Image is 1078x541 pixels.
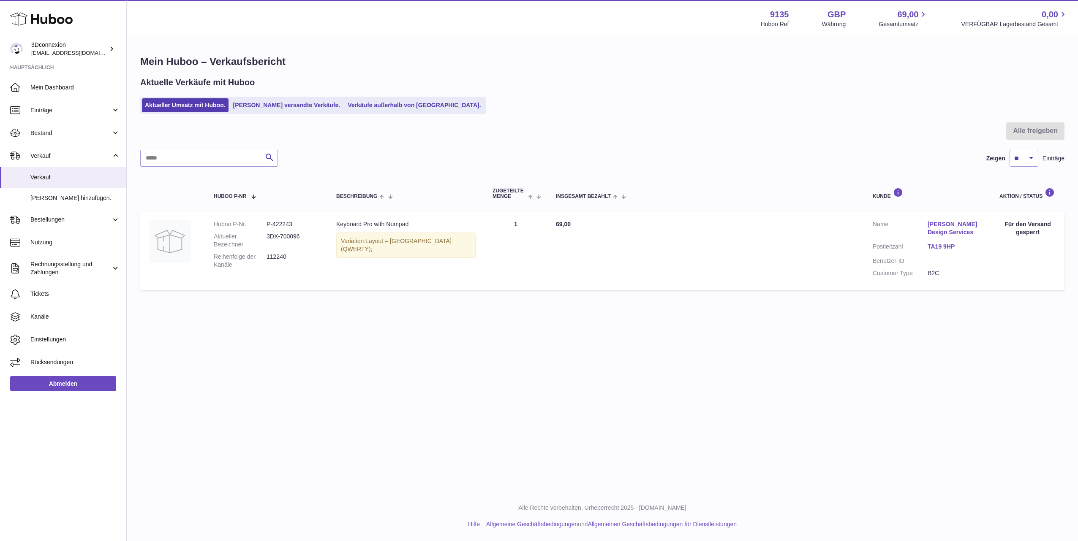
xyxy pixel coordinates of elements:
[31,41,107,57] div: 3Dconnexion
[336,233,476,258] div: Variation:
[30,335,120,344] span: Einstellungen
[928,269,983,277] dd: B2C
[214,220,267,228] dt: Huboo P-Nr.
[928,220,983,236] a: [PERSON_NAME] Design Services
[133,504,1071,512] p: Alle Rechte vorbehalten. Urheberrecht 2025 - [DOMAIN_NAME]
[761,20,789,28] div: Huboo Ref
[1042,9,1058,20] span: 0,00
[30,290,120,298] span: Tickets
[873,269,928,277] dt: Customer Type
[214,194,246,199] span: Huboo P-Nr
[873,220,928,238] dt: Name
[999,188,1056,199] div: Aktion / Status
[214,253,267,269] dt: Reihenfolge der Kanäle
[30,194,120,202] span: [PERSON_NAME] hinzufügen.
[468,521,480,527] a: Hilfe
[267,220,319,228] dd: P-422243
[486,521,578,527] a: Allgemeine Geschäftsbedingungen
[999,220,1056,236] div: Für den Versand gesperrt
[928,243,983,251] a: TA19 9HP
[336,194,377,199] span: Beschreibung
[30,358,120,366] span: Rücksendungen
[149,220,191,262] img: no-photo.jpg
[961,9,1068,28] a: 0,00 VERFÜGBAR Lagerbestand Gesamt
[214,233,267,249] dt: Aktueller Bezeichner
[961,20,1068,28] span: VERFÜGBAR Lagerbestand Gesamt
[140,55,1064,68] h1: Mein Huboo – Verkaufsbericht
[140,77,255,88] h2: Aktuelle Verkäufe mit Huboo
[588,521,737,527] a: Allgemeinen Geschäftsbedingungen für Dienstleistungen
[30,106,111,114] span: Einträge
[30,152,111,160] span: Verkauf
[556,221,571,227] span: 69,00
[879,9,928,28] a: 69,00 Gesamtumsatz
[10,43,23,55] img: order_eu@3dconnexion.com
[1043,154,1064,162] span: Einträge
[822,20,846,28] div: Währung
[30,129,111,137] span: Bestand
[873,257,928,265] dt: Benutzer-ID
[897,9,918,20] span: 69,00
[345,98,484,112] a: Verkäufe außerhalb von [GEOGRAPHIC_DATA].
[770,9,789,20] strong: 9135
[336,220,476,228] div: Keyboard Pro with Numpad
[30,238,120,246] span: Nutzung
[142,98,229,112] a: Aktueller Umsatz mit Huboo.
[873,188,983,199] div: Kunde
[493,188,526,199] span: ZUGETEILTE Menge
[879,20,928,28] span: Gesamtumsatz
[986,154,1005,162] label: Zeigen
[30,216,111,224] span: Bestellungen
[267,233,319,249] dd: 3DX-700096
[828,9,846,20] strong: GBP
[484,212,547,289] td: 1
[30,313,120,321] span: Kanäle
[873,243,928,253] dt: Postleitzahl
[10,376,116,391] a: Abmelden
[556,194,611,199] span: Insgesamt bezahlt
[341,238,452,252] span: Layout = [GEOGRAPHIC_DATA] (QWERTY);
[267,253,319,269] dd: 112240
[30,260,111,276] span: Rechnungsstellung und Zahlungen
[30,173,120,181] span: Verkauf
[31,49,124,56] span: [EMAIL_ADDRESS][DOMAIN_NAME]
[230,98,343,112] a: [PERSON_NAME] versandte Verkäufe.
[483,520,737,528] li: und
[30,84,120,92] span: Mein Dashboard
